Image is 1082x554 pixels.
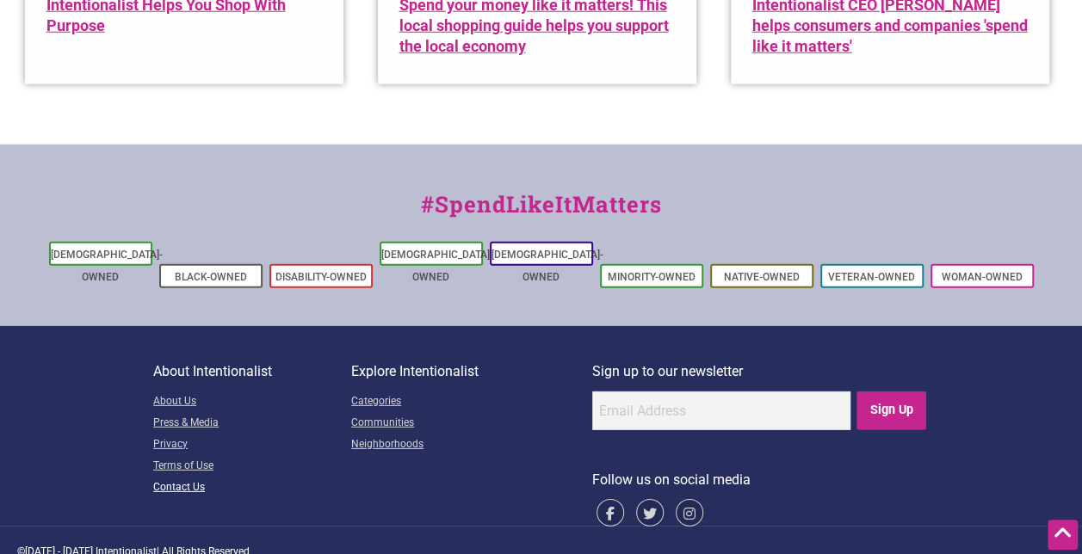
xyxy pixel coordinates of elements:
a: Categories [351,391,592,413]
a: Black-Owned [175,271,247,283]
a: Woman-Owned [942,271,1023,283]
p: Sign up to our newsletter [592,360,929,383]
a: Press & Media [153,413,351,434]
div: Scroll Back to Top [1048,520,1078,550]
a: Veteran-Owned [828,271,915,283]
a: [DEMOGRAPHIC_DATA]-Owned [381,249,493,283]
a: Neighborhoods [351,434,592,456]
input: Sign Up [856,391,926,430]
input: Email Address [592,391,850,430]
a: [DEMOGRAPHIC_DATA]-Owned [51,249,163,283]
a: Disability-Owned [275,271,367,283]
a: Privacy [153,434,351,456]
a: Terms of Use [153,456,351,477]
a: Native-Owned [724,271,800,283]
p: About Intentionalist [153,360,351,383]
a: Communities [351,413,592,434]
p: Explore Intentionalist [351,360,592,383]
a: Minority-Owned [608,271,696,283]
a: About Us [153,391,351,413]
a: [DEMOGRAPHIC_DATA]-Owned [492,249,603,283]
a: Contact Us [153,477,351,499]
p: Follow us on social media [592,469,929,491]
